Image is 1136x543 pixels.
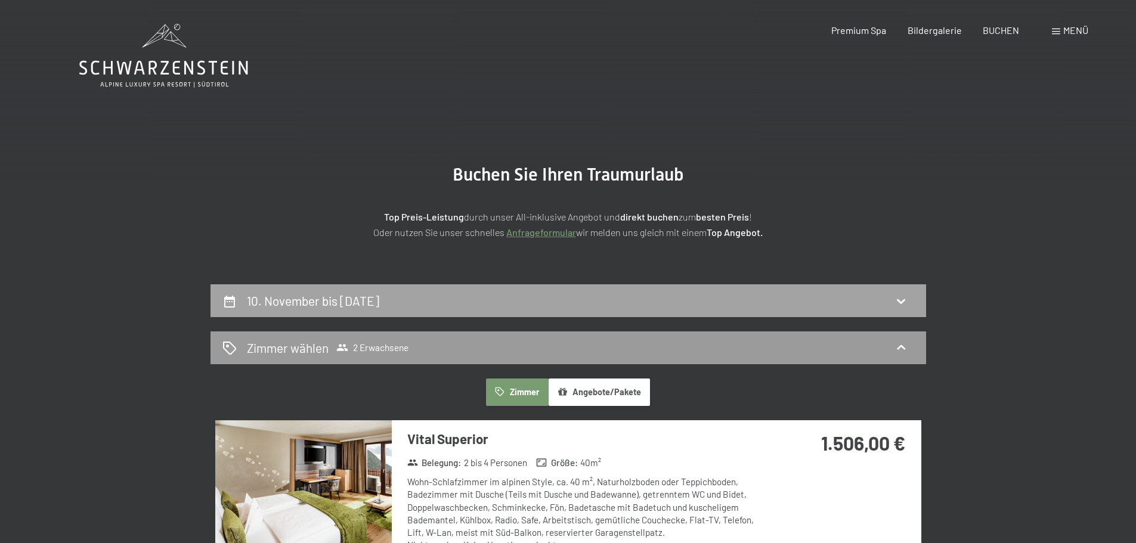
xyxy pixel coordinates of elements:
[580,457,601,469] span: 40 m²
[407,457,462,469] strong: Belegung :
[831,24,886,36] a: Premium Spa
[549,378,650,406] button: Angebote/Pakete
[407,430,762,448] h3: Vital Superior
[270,209,866,240] p: durch unser All-inklusive Angebot und zum ! Oder nutzen Sie unser schnelles wir melden uns gleich...
[384,211,464,222] strong: Top Preis-Leistung
[506,226,576,238] a: Anfrageformular
[536,457,578,469] strong: Größe :
[336,342,408,353] span: 2 Erwachsene
[908,24,962,36] a: Bildergalerie
[247,339,329,356] h2: Zimmer wählen
[247,293,379,308] h2: 10. November bis [DATE]
[620,211,679,222] strong: direkt buchen
[453,164,684,185] span: Buchen Sie Ihren Traumurlaub
[486,378,548,406] button: Zimmer
[464,457,527,469] span: 2 bis 4 Personen
[983,24,1019,36] a: BUCHEN
[696,211,749,222] strong: besten Preis
[707,226,763,238] strong: Top Angebot.
[1063,24,1088,36] span: Menü
[821,432,905,454] strong: 1.506,00 €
